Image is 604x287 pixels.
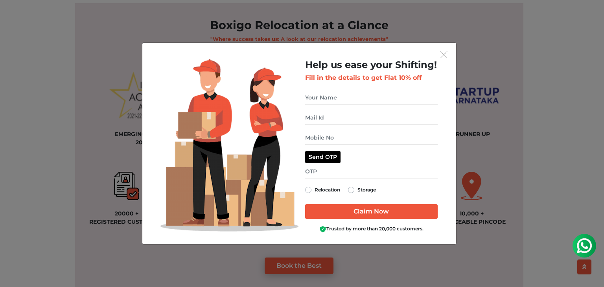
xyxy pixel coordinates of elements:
[305,131,438,145] input: Mobile No
[440,51,447,58] img: exit
[305,91,438,105] input: Your Name
[305,74,438,81] h3: Fill in the details to get Flat 10% off
[305,225,438,233] div: Trusted by more than 20,000 customers.
[315,185,340,195] label: Relocation
[160,59,299,232] img: Lead Welcome Image
[305,151,341,163] button: Send OTP
[8,8,24,24] img: whatsapp-icon.svg
[305,204,438,219] input: Claim Now
[305,111,438,125] input: Mail Id
[357,185,376,195] label: Storage
[305,59,438,71] h2: Help us ease your Shifting!
[319,226,326,233] img: Boxigo Customer Shield
[305,165,438,178] input: OTP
